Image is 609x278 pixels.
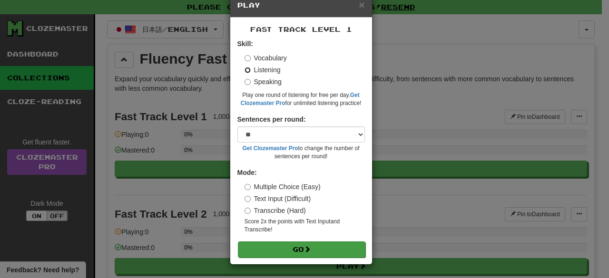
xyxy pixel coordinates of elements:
input: Listening [245,67,251,73]
input: Multiple Choice (Easy) [245,184,251,190]
span: Fast Track Level 1 [250,25,352,33]
input: Vocabulary [245,55,251,61]
input: Speaking [245,79,251,85]
strong: Mode: [237,169,257,176]
label: Multiple Choice (Easy) [245,182,321,192]
small: to change the number of sentences per round! [237,144,365,161]
label: Speaking [245,77,282,86]
label: Listening [245,65,281,75]
label: Vocabulary [245,53,287,63]
label: Text Input (Difficult) [245,194,311,203]
small: Score 2x the points with Text Input and Transcribe ! [245,218,365,234]
strong: Skill: [237,40,253,48]
small: Play one round of listening for free per day. for unlimited listening practice! [237,91,365,107]
h5: Play [237,0,365,10]
button: Go [238,241,365,258]
label: Transcribe (Hard) [245,206,306,215]
input: Text Input (Difficult) [245,196,251,202]
input: Transcribe (Hard) [245,208,251,214]
label: Sentences per round: [237,115,306,124]
a: Get Clozemaster Pro [243,145,298,152]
